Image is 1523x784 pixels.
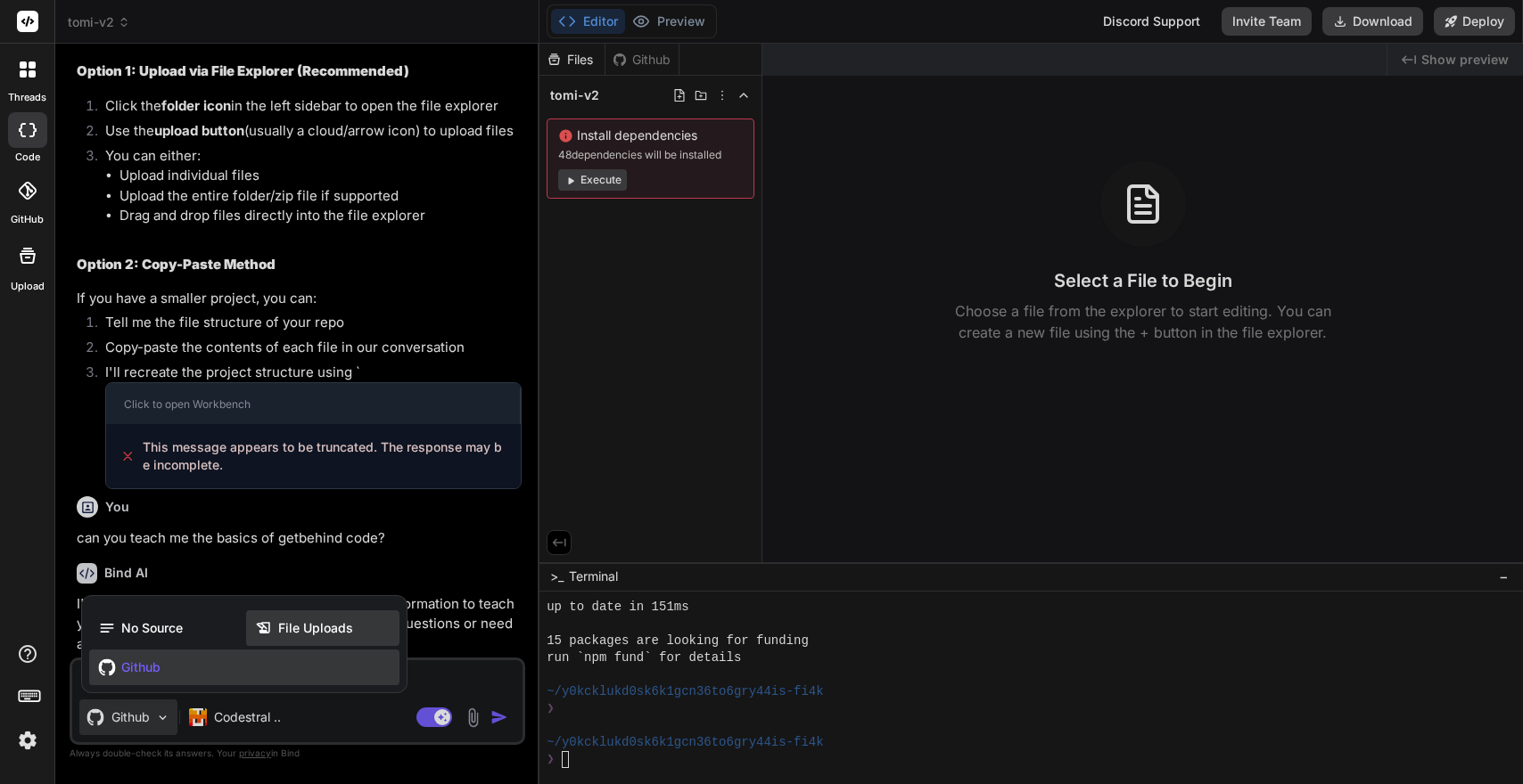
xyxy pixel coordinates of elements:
label: threads [8,90,46,105]
span: File Uploads [278,619,353,637]
label: code [15,150,40,165]
label: GitHub [11,212,44,227]
label: Upload [11,279,45,294]
span: Github [121,658,161,676]
img: settings [12,725,43,755]
span: No Source [121,619,183,637]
